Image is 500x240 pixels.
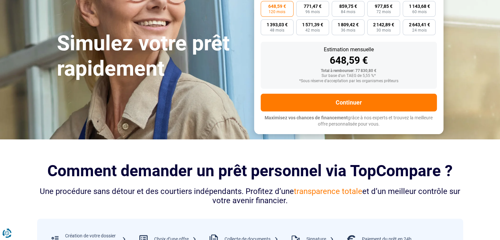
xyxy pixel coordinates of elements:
span: transparence totale [294,187,362,196]
span: 977,85 € [375,4,393,9]
div: *Sous réserve d'acceptation par les organismes prêteurs [266,79,432,84]
span: Maximisez vos chances de financement [265,115,348,120]
span: 30 mois [376,28,391,32]
div: Estimation mensuelle [266,47,432,52]
span: 2 142,89 € [373,22,394,27]
span: 648,59 € [268,4,286,9]
span: 2 643,41 € [409,22,430,27]
span: 120 mois [269,10,285,14]
div: Total à rembourser: 77 830,80 € [266,69,432,73]
div: Une procédure sans détour et des courtiers indépendants. Profitez d’une et d’un meilleur contrôle... [37,187,463,206]
span: 84 mois [341,10,355,14]
span: 1 571,39 € [302,22,323,27]
span: 859,75 € [339,4,357,9]
span: 771,47 € [304,4,321,9]
span: 1 143,68 € [409,4,430,9]
span: 42 mois [305,28,320,32]
button: Continuer [261,94,437,111]
span: 72 mois [376,10,391,14]
span: 36 mois [341,28,355,32]
span: 60 mois [412,10,426,14]
div: Sur base d'un TAEG de 5,55 %* [266,74,432,78]
p: grâce à nos experts et trouvez la meilleure offre personnalisée pour vous. [261,115,437,128]
span: 1 809,42 € [338,22,359,27]
span: 48 mois [270,28,284,32]
span: 24 mois [412,28,426,32]
span: 1 393,03 € [267,22,288,27]
h2: Comment demander un prêt personnel via TopCompare ? [37,162,463,180]
span: 96 mois [305,10,320,14]
h1: Simulez votre prêt rapidement [57,31,246,82]
div: 648,59 € [266,56,432,65]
